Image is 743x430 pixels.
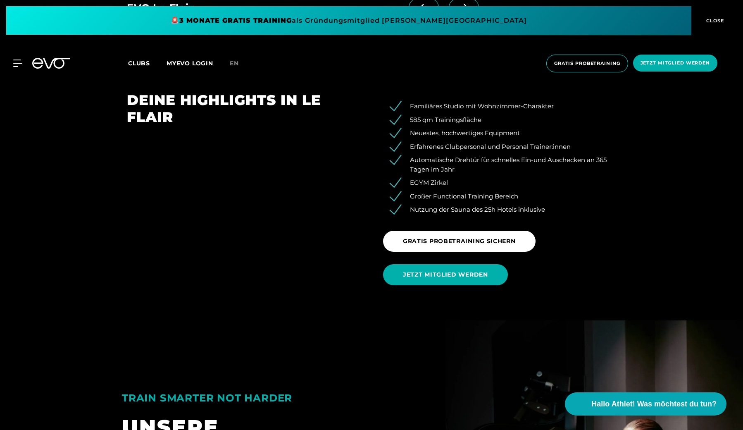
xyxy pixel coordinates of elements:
[395,129,616,138] li: Neuestes, hochwertiges Equipment
[395,155,616,174] li: Automatische Drehtür für schnelles Ein-und Auschecken an 365 Tagen im Jahr
[128,59,167,67] a: Clubs
[230,60,239,67] span: en
[704,17,724,24] span: CLOSE
[128,60,150,67] span: Clubs
[395,115,616,125] li: 585 qm Trainingsfläche
[127,92,360,126] h2: DEINE HIGHLIGHTS IN LE FLAIR
[631,55,720,72] a: Jetzt Mitglied werden
[403,237,516,246] span: GRATIS PROBETRAINING SICHERN
[565,392,726,416] button: Hallo Athlet! Was möchtest du tun?
[122,388,406,408] div: TRAIN SMARTER NOT HARDER
[544,55,631,72] a: Gratis Probetraining
[554,60,620,67] span: Gratis Probetraining
[403,270,488,279] span: JETZT MITGLIED WERDEN
[641,60,710,67] span: Jetzt Mitglied werden
[395,178,616,188] li: EGYM Zirkel
[167,60,213,67] a: MYEVO LOGIN
[383,258,511,291] a: JETZT MITGLIED WERDEN
[395,205,616,215] li: Nutzung der Sauna des 25h Hotels inklusive
[591,399,717,410] span: Hallo Athlet! Was möchtest du tun?
[691,6,737,35] button: CLOSE
[395,192,616,201] li: Großer Functional Training Bereich
[230,59,249,68] a: en
[383,225,539,258] a: GRATIS PROBETRAINING SICHERN
[395,102,616,111] li: Familiäres Studio mit Wohnzimmer-Charakter
[395,142,616,152] li: Erfahrenes Clubpersonal und Personal Trainer:innen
